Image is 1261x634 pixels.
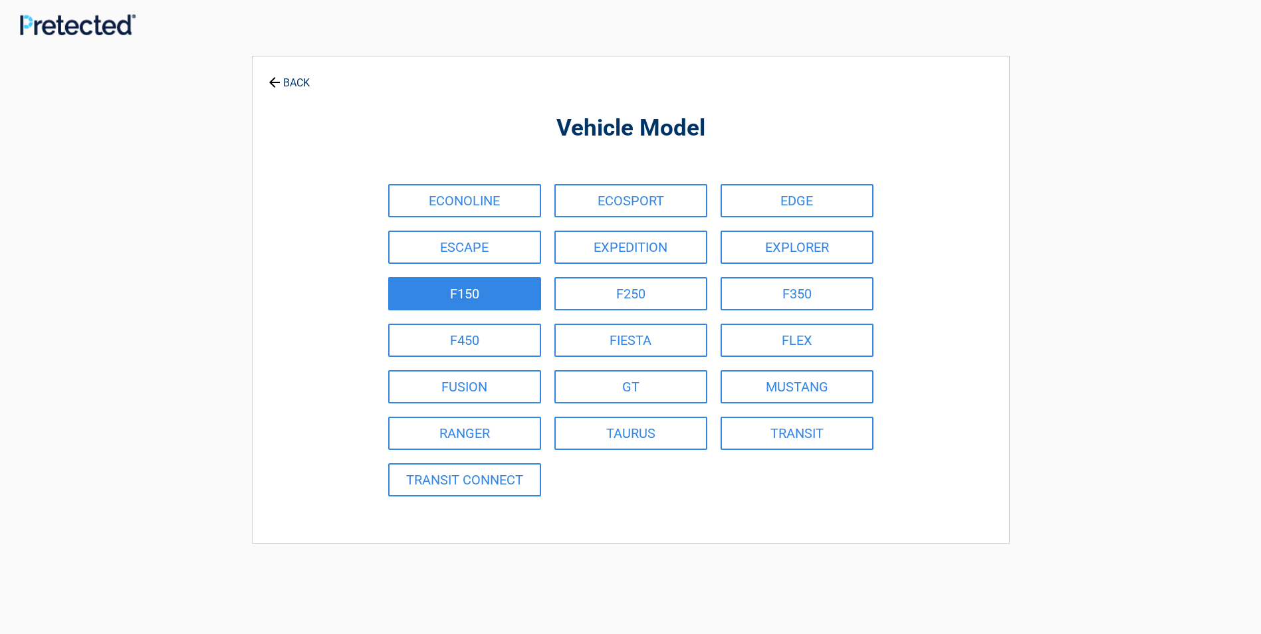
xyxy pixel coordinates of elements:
[388,463,541,496] a: TRANSIT CONNECT
[266,65,312,88] a: BACK
[388,231,541,264] a: ESCAPE
[20,14,136,35] img: Main Logo
[554,370,707,403] a: GT
[554,417,707,450] a: TAURUS
[721,277,873,310] a: F350
[326,113,936,144] h2: Vehicle Model
[388,324,541,357] a: F450
[721,324,873,357] a: FLEX
[554,277,707,310] a: F250
[554,324,707,357] a: FIESTA
[388,417,541,450] a: RANGER
[721,370,873,403] a: MUSTANG
[554,231,707,264] a: EXPEDITION
[388,277,541,310] a: F150
[554,184,707,217] a: ECOSPORT
[388,370,541,403] a: FUSION
[721,184,873,217] a: EDGE
[388,184,541,217] a: ECONOLINE
[721,417,873,450] a: TRANSIT
[721,231,873,264] a: EXPLORER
